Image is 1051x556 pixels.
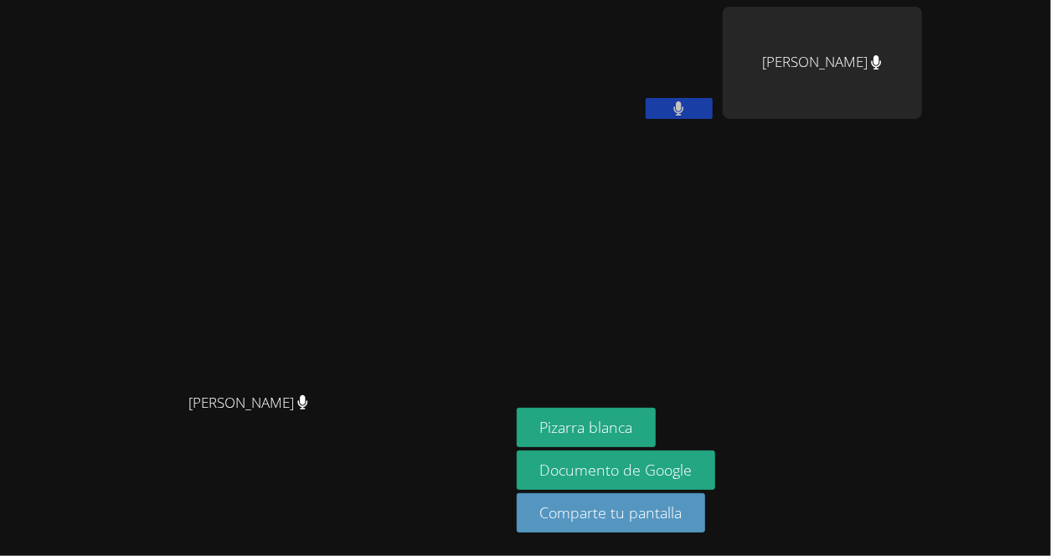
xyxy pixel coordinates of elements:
font: Comparte tu pantalla [539,502,682,523]
button: Comparte tu pantalla [517,493,706,533]
a: Documento de Google [517,450,716,490]
font: [PERSON_NAME] [188,393,294,412]
font: [PERSON_NAME] [762,52,868,71]
font: Pizarra blanca [539,417,632,437]
font: Documento de Google [539,460,692,480]
button: Pizarra blanca [517,408,657,447]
